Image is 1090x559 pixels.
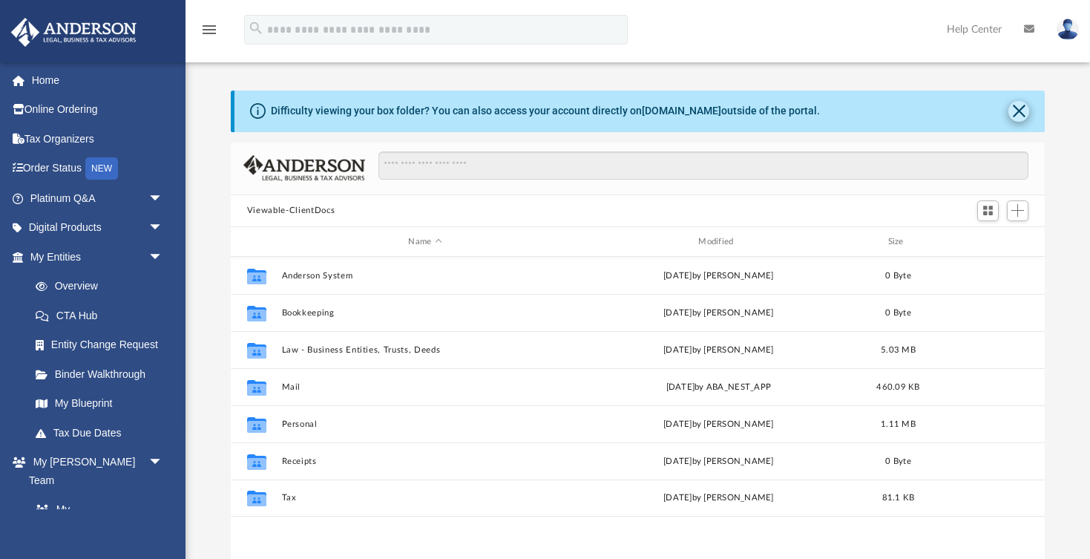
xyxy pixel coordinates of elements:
img: Anderson Advisors Platinum Portal [7,18,141,47]
span: arrow_drop_down [148,448,178,478]
div: [DATE] by [PERSON_NAME] [575,418,862,431]
input: Search files and folders [378,151,1028,180]
img: User Pic [1057,19,1079,40]
span: 460.09 KB [876,383,919,391]
div: id [934,235,1038,249]
button: Anderson System [281,271,568,281]
span: arrow_drop_down [148,242,178,272]
button: Receipts [281,457,568,466]
a: Entity Change Request [21,330,186,360]
div: Size [868,235,928,249]
div: Modified [574,235,861,249]
a: Overview [21,272,186,301]
a: CTA Hub [21,301,186,330]
span: 0 Byte [885,309,911,317]
a: Digital Productsarrow_drop_down [10,213,186,243]
button: Viewable-ClientDocs [247,204,335,218]
a: Tax Organizers [10,124,186,154]
div: [DATE] by [PERSON_NAME] [575,344,862,357]
div: NEW [85,157,118,180]
span: 0 Byte [885,272,911,280]
a: Tax Due Dates [21,418,186,448]
a: Online Ordering [10,95,186,125]
a: menu [200,28,218,39]
button: Tax [281,494,568,503]
i: menu [200,21,218,39]
button: Bookkeeping [281,308,568,318]
i: search [248,20,264,36]
div: [DATE] by ABA_NEST_APP [575,381,862,394]
a: Order StatusNEW [10,154,186,184]
div: id [237,235,275,249]
a: My [PERSON_NAME] Teamarrow_drop_down [10,448,178,495]
a: Home [10,65,186,95]
div: Name [280,235,568,249]
div: [DATE] by [PERSON_NAME] [575,492,862,506]
button: Mail [281,382,568,392]
div: [DATE] by [PERSON_NAME] [575,269,862,283]
span: 5.03 MB [881,346,916,354]
span: 1.11 MB [881,420,916,428]
a: Platinum Q&Aarrow_drop_down [10,183,186,213]
span: arrow_drop_down [148,183,178,214]
button: Personal [281,419,568,429]
a: My Blueprint [21,389,178,419]
span: 0 Byte [885,457,911,465]
span: 81.1 KB [882,494,915,503]
a: [DOMAIN_NAME] [642,105,721,117]
button: Close [1008,101,1029,122]
div: [DATE] by [PERSON_NAME] [575,455,862,468]
a: My Entitiesarrow_drop_down [10,242,186,272]
div: Difficulty viewing your box folder? You can also access your account directly on outside of the p... [271,103,820,119]
button: Switch to Grid View [977,200,999,221]
a: Binder Walkthrough [21,359,186,389]
button: Add [1007,200,1029,221]
button: Law - Business Entities, Trusts, Deeds [281,345,568,355]
span: arrow_drop_down [148,213,178,243]
div: [DATE] by [PERSON_NAME] [575,307,862,320]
